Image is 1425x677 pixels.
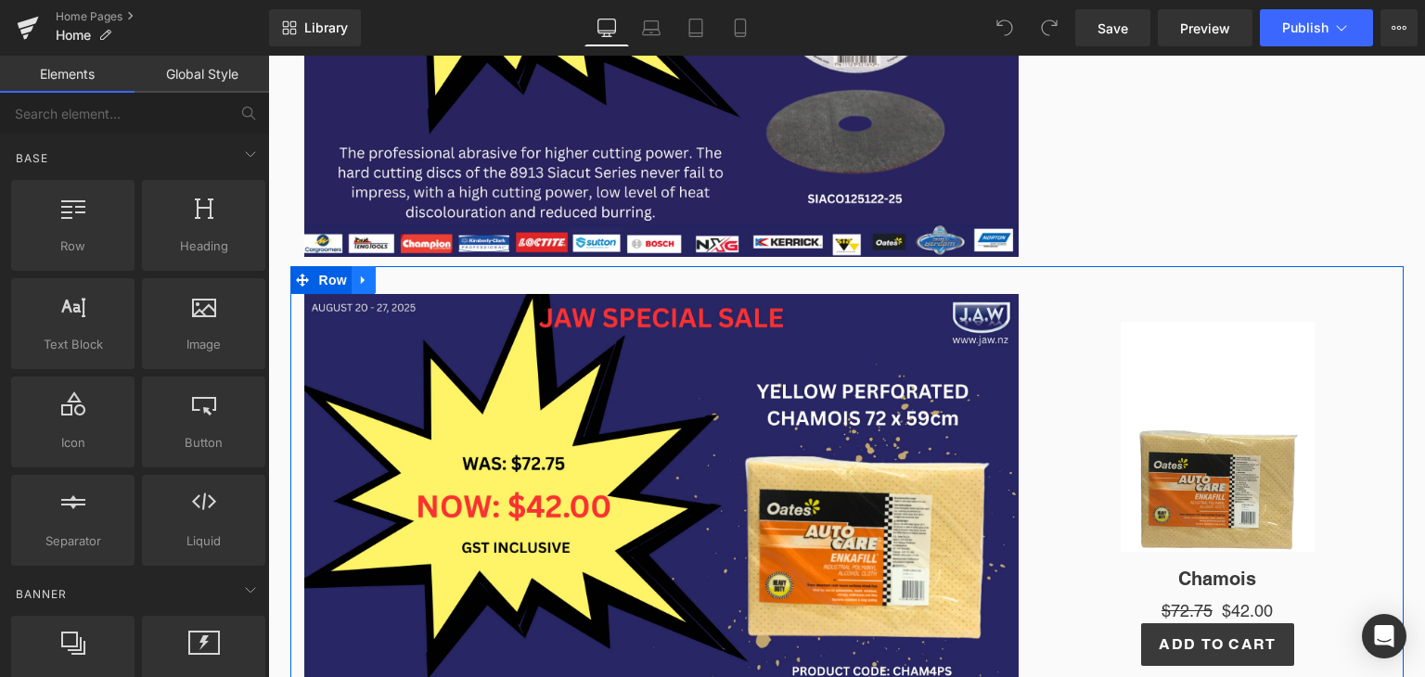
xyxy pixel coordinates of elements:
button: Undo [986,9,1023,46]
span: Heading [148,236,260,256]
span: Base [14,149,50,167]
span: Banner [14,585,69,603]
a: Home Pages [56,9,269,24]
span: Publish [1282,20,1329,35]
a: Tablet [674,9,718,46]
span: Home [56,28,91,43]
span: Library [304,19,348,36]
a: Laptop [629,9,674,46]
a: Preview [1158,9,1252,46]
span: Row [17,236,129,256]
span: Row [46,211,83,238]
a: Chamois [910,512,988,534]
span: Button [148,433,260,453]
span: Text Block [17,335,129,354]
a: Mobile [718,9,763,46]
img: Chamois [853,266,1047,496]
button: Publish [1260,9,1373,46]
a: New Library [269,9,361,46]
button: Redo [1031,9,1068,46]
a: Global Style [135,56,269,93]
span: $42.00 [954,543,1005,568]
button: More [1380,9,1418,46]
span: Separator [17,531,129,551]
a: Desktop [584,9,629,46]
span: Add To Cart [891,580,1008,597]
span: Image [148,335,260,354]
a: Expand / Collapse [83,211,108,238]
span: Liquid [148,531,260,551]
span: Save [1098,19,1128,38]
span: Icon [17,433,129,453]
button: Add To Cart [873,568,1025,610]
div: Open Intercom Messenger [1362,614,1406,658]
span: Preview [1180,19,1230,38]
span: $72.75 [893,545,944,565]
